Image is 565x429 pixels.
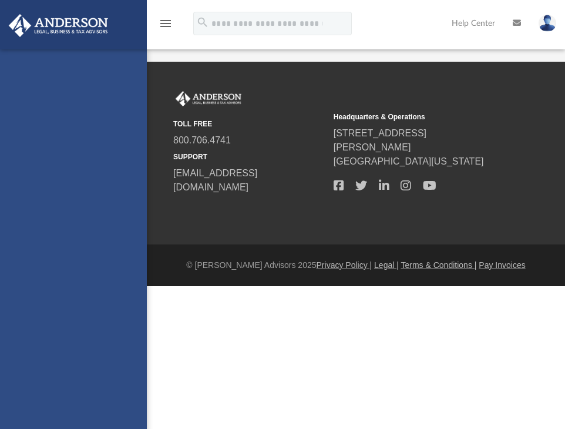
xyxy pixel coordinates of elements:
a: Legal | [374,260,399,270]
i: menu [159,16,173,31]
i: search [196,16,209,29]
a: menu [159,22,173,31]
img: User Pic [539,15,556,32]
small: TOLL FREE [173,119,325,129]
a: [EMAIL_ADDRESS][DOMAIN_NAME] [173,168,257,192]
img: Anderson Advisors Platinum Portal [173,91,244,106]
small: Headquarters & Operations [334,112,486,122]
a: Terms & Conditions | [401,260,477,270]
a: 800.706.4741 [173,135,231,145]
a: [GEOGRAPHIC_DATA][US_STATE] [334,156,484,166]
a: Pay Invoices [479,260,525,270]
small: SUPPORT [173,152,325,162]
img: Anderson Advisors Platinum Portal [5,14,112,37]
a: Privacy Policy | [317,260,372,270]
a: [STREET_ADDRESS][PERSON_NAME] [334,128,426,152]
div: © [PERSON_NAME] Advisors 2025 [147,259,565,272]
